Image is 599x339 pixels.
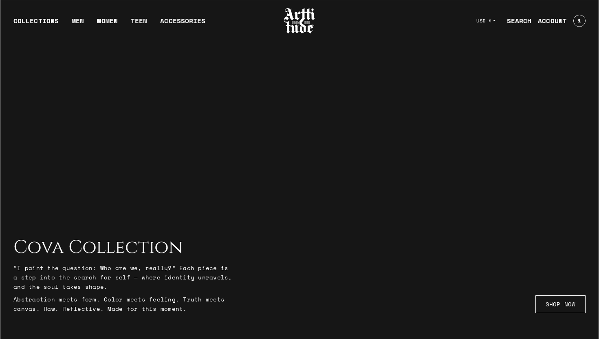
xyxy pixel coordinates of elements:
[72,16,84,32] a: MEN
[160,16,205,32] div: ACCESSORIES
[283,7,316,35] img: Arttitude
[578,18,581,23] span: 1
[13,263,233,291] p: “I paint the question: Who are we, really?” Each piece is a step into the search for self — where...
[535,295,586,313] a: SHOP NOW
[476,18,492,24] span: USD $
[13,237,233,258] h2: Cova Collection
[500,13,532,29] a: SEARCH
[567,11,586,30] a: Open cart
[471,12,500,30] button: USD $
[531,13,567,29] a: ACCOUNT
[97,16,118,32] a: WOMEN
[131,16,147,32] a: TEEN
[7,16,212,32] ul: Main navigation
[13,16,59,32] div: COLLECTIONS
[13,295,233,313] p: Abstraction meets form. Color meets feeling. Truth meets canvas. Raw. Reflective. Made for this m...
